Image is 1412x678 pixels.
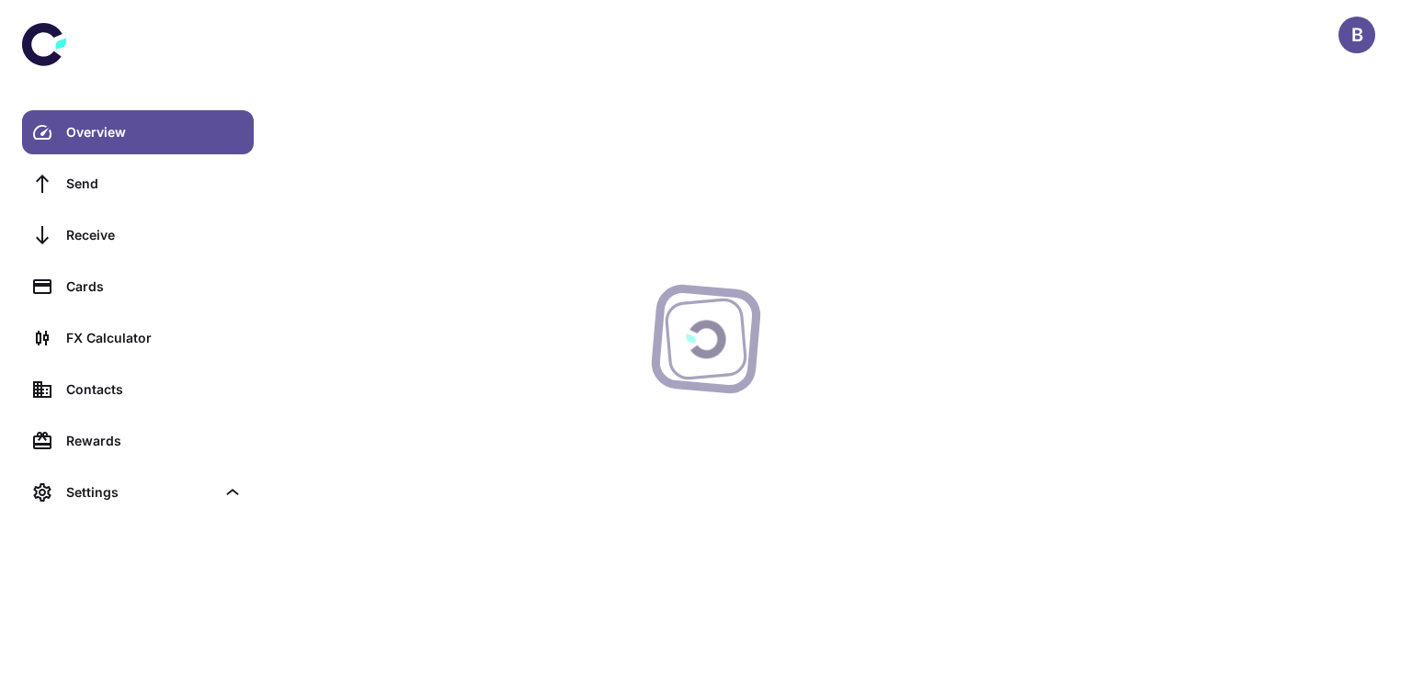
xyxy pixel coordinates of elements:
[66,174,243,194] div: Send
[22,265,254,309] a: Cards
[22,367,254,412] a: Contacts
[66,431,243,451] div: Rewards
[66,225,243,245] div: Receive
[22,419,254,463] a: Rewards
[22,162,254,206] a: Send
[66,277,243,297] div: Cards
[66,482,215,503] div: Settings
[1338,17,1375,53] button: B
[66,379,243,400] div: Contacts
[22,470,254,514] div: Settings
[22,213,254,257] a: Receive
[22,316,254,360] a: FX Calculator
[66,328,243,348] div: FX Calculator
[22,110,254,154] a: Overview
[66,122,243,142] div: Overview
